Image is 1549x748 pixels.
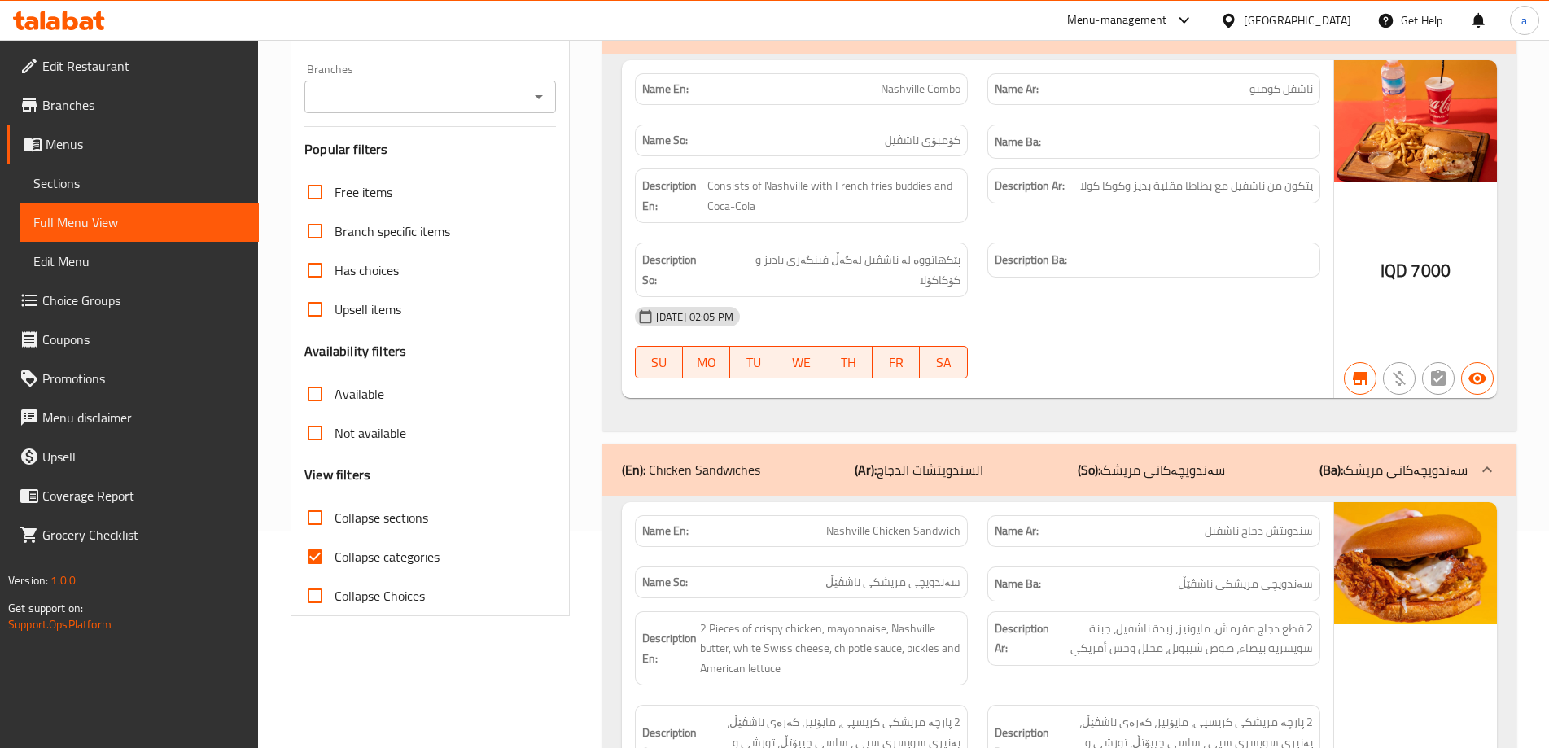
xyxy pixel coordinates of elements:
[873,346,920,378] button: FR
[33,212,246,232] span: Full Menu View
[335,508,428,527] span: Collapse sections
[1244,11,1351,29] div: [GEOGRAPHIC_DATA]
[20,203,259,242] a: Full Menu View
[1521,11,1527,29] span: a
[1067,11,1167,30] div: Menu-management
[730,346,777,378] button: TU
[42,486,246,505] span: Coverage Report
[642,132,688,149] strong: Name So:
[42,95,246,115] span: Branches
[832,351,866,374] span: TH
[1381,255,1407,287] span: IQD
[335,547,440,566] span: Collapse categories
[42,408,246,427] span: Menu disclaimer
[335,586,425,606] span: Collapse Choices
[335,182,392,202] span: Free items
[1334,502,1497,624] img: 5_NASHVIL638588277600814875.jpg
[995,619,1049,658] strong: Description Ar:
[7,437,259,476] a: Upsell
[602,54,1516,431] div: (En): Value Combos(Ar):كومبوهات التوفير(So):کۆمبۆی باھادار(Ba):
[33,252,246,271] span: Edit Menu
[7,320,259,359] a: Coupons
[700,619,960,679] span: 2 Pieces of crispy chicken, mayonnaise, Nashville butter, white Swiss cheese, chipotle sauce, pic...
[42,291,246,310] span: Choice Groups
[689,351,724,374] span: MO
[304,140,555,159] h3: Popular filters
[642,176,704,216] strong: Description En:
[635,346,683,378] button: SU
[304,466,370,484] h3: View filters
[707,176,960,216] span: Consists of Nashville with French fries buddies and Coca-Cola
[1422,362,1455,395] button: Not has choices
[7,281,259,320] a: Choice Groups
[995,132,1041,152] strong: Name Ba:
[737,351,771,374] span: TU
[885,132,960,149] span: کۆمبۆی ناشڤیل
[42,56,246,76] span: Edit Restaurant
[642,628,697,668] strong: Description En:
[7,515,259,554] a: Grocery Checklist
[8,570,48,591] span: Version:
[642,574,688,591] strong: Name So:
[995,250,1067,270] strong: Description Ba:
[1411,255,1451,287] span: 7000
[46,134,246,154] span: Menus
[825,574,960,591] span: سەندویچی مریشکی ناشڤێڵ
[7,125,259,164] a: Menus
[335,260,399,280] span: Has choices
[1319,460,1468,479] p: سەندویچەکانی مریشک
[855,457,877,482] b: (Ar):
[20,164,259,203] a: Sections
[826,523,960,540] span: Nashville Chicken Sandwich
[1383,362,1416,395] button: Purchased item
[881,81,960,98] span: Nashville Combo
[1249,81,1313,98] span: ناشفل كومبو
[527,85,550,108] button: Open
[42,330,246,349] span: Coupons
[879,351,913,374] span: FR
[995,523,1039,540] strong: Name Ar:
[995,81,1039,98] strong: Name Ar:
[642,81,689,98] strong: Name En:
[42,369,246,388] span: Promotions
[642,523,689,540] strong: Name En:
[777,346,825,378] button: WE
[335,300,401,319] span: Upsell items
[7,476,259,515] a: Coverage Report
[642,351,676,374] span: SU
[622,457,645,482] b: (En):
[855,460,983,479] p: السندويتشات الدجاج
[683,346,730,378] button: MO
[920,346,967,378] button: SA
[1078,457,1100,482] b: (So):
[1344,362,1376,395] button: Branch specific item
[8,597,83,619] span: Get support on:
[1334,60,1497,182] img: mmw_638904315066004304
[42,525,246,545] span: Grocery Checklist
[995,574,1041,594] strong: Name Ba:
[8,614,112,635] a: Support.OpsPlatform
[650,309,740,325] span: [DATE] 02:05 PM
[715,250,960,290] span: پێکهاتووە لە ناشڤیل لەگەڵ فینگەری بادیز و کۆکاکۆلا
[1178,574,1313,594] span: سەندویچی مریشکی ناشڤێڵ
[1461,362,1494,395] button: Available
[20,242,259,281] a: Edit Menu
[42,447,246,466] span: Upsell
[1319,457,1343,482] b: (Ba):
[7,46,259,85] a: Edit Restaurant
[304,342,406,361] h3: Availability filters
[622,460,760,479] p: Chicken Sandwiches
[7,85,259,125] a: Branches
[7,398,259,437] a: Menu disclaimer
[784,351,818,374] span: WE
[602,444,1516,496] div: (En): Chicken Sandwiches(Ar):السندويتشات الدجاج(So):سەندویچەکانی مریشک(Ba):سەندویچەکانی مریشک
[335,384,384,404] span: Available
[7,359,259,398] a: Promotions
[1052,619,1313,658] span: 2 قطع دجاج مقرمش، مايونيز، زبدة ناشفيل، جبنة سويسرية بيضاء، صوص شيبوتل، مخلل وخس أمريكي
[335,423,406,443] span: Not available
[33,173,246,193] span: Sections
[995,176,1065,196] strong: Description Ar:
[1205,523,1313,540] span: سندويتش دجاج ناشفيل
[642,250,713,290] strong: Description So:
[335,221,450,241] span: Branch specific items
